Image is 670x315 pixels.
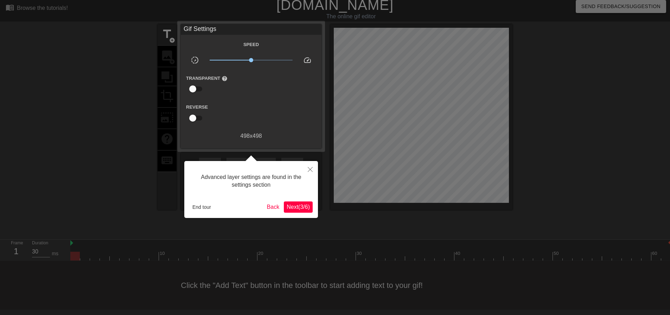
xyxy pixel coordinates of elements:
div: Advanced layer settings are found in the settings section [190,166,313,196]
button: End tour [190,202,214,212]
span: Next ( 3 / 6 ) [287,204,310,210]
button: Back [264,201,282,213]
button: Next [284,201,313,213]
button: Close [302,161,318,177]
